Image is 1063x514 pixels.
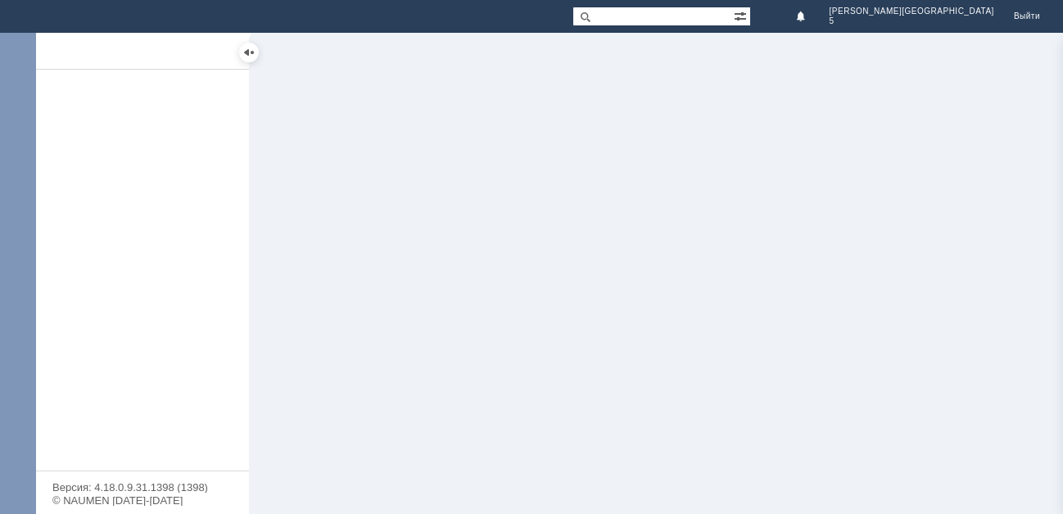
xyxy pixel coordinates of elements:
[239,43,259,62] div: Скрыть меню
[52,495,233,506] div: © NAUMEN [DATE]-[DATE]
[830,16,994,26] span: 5
[830,7,994,16] span: [PERSON_NAME][GEOGRAPHIC_DATA]
[52,482,233,493] div: Версия: 4.18.0.9.31.1398 (1398)
[734,7,750,23] span: Расширенный поиск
